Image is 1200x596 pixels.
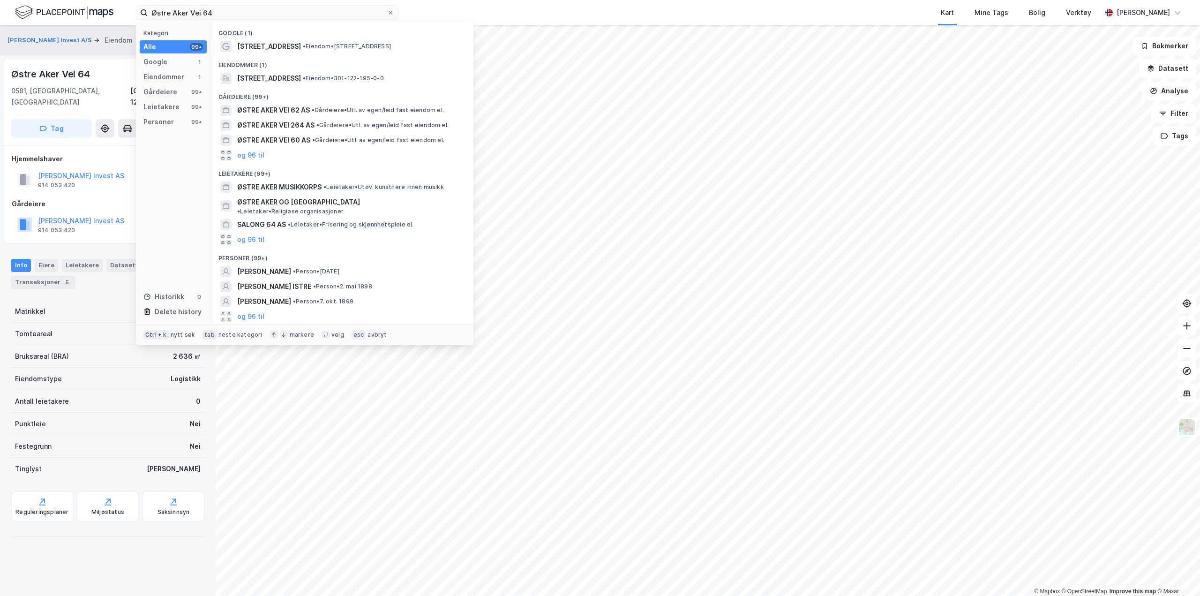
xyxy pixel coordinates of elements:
[1139,59,1196,78] button: Datasett
[202,330,217,339] div: tab
[12,198,204,210] div: Gårdeiere
[38,226,75,234] div: 914 053 420
[38,181,75,189] div: 914 053 420
[237,208,344,215] span: Leietaker • Religiøse organisasjoner
[1133,37,1196,55] button: Bokmerker
[1153,551,1200,596] div: Kontrollprogram for chat
[237,296,291,307] span: [PERSON_NAME]
[195,293,203,301] div: 0
[15,396,69,407] div: Antall leietakere
[15,306,45,317] div: Matrikkel
[12,153,204,165] div: Hjemmelshaver
[62,278,72,287] div: 5
[237,150,264,161] button: og 96 til
[303,43,306,50] span: •
[15,463,42,475] div: Tinglyst
[303,75,384,82] span: Eiendom • 301-122-195-0-0
[1178,418,1196,436] img: Z
[293,298,296,305] span: •
[11,85,130,108] div: 0581, [GEOGRAPHIC_DATA], [GEOGRAPHIC_DATA]
[237,266,291,277] span: [PERSON_NAME]
[293,268,296,275] span: •
[143,30,207,37] div: Kategori
[237,135,310,146] span: ØSTRE AKER VEI 60 AS
[218,331,262,339] div: neste kategori
[143,101,180,113] div: Leietakere
[143,116,174,128] div: Personer
[1142,82,1196,100] button: Analyse
[211,22,473,39] div: Google (1)
[288,221,414,228] span: Leietaker • Frisering og skjønnhetspleie el.
[190,88,203,96] div: 99+
[15,373,62,385] div: Eiendomstype
[237,73,301,84] span: [STREET_ADDRESS]
[190,118,203,126] div: 99+
[237,208,240,215] span: •
[62,259,103,272] div: Leietakere
[1151,104,1196,123] button: Filter
[1062,588,1107,595] a: OpenStreetMap
[237,234,264,245] button: og 96 til
[143,291,184,302] div: Historikk
[143,71,184,83] div: Eiendommer
[237,120,315,131] span: ØSTRE AKER VEI 264 AS
[105,35,133,46] div: Eiendom
[293,268,339,275] span: Person • [DATE]
[290,331,314,339] div: markere
[1153,551,1200,596] iframe: Chat Widget
[975,7,1008,18] div: Mine Tags
[237,311,264,322] button: og 96 til
[143,56,167,68] div: Google
[106,259,142,272] div: Datasett
[312,106,444,114] span: Gårdeiere • Utl. av egen/leid fast eiendom el.
[237,196,360,208] span: ØSTRE AKER OG [GEOGRAPHIC_DATA]
[7,36,94,45] button: [PERSON_NAME] Invest A/S
[190,418,201,430] div: Nei
[316,121,449,129] span: Gårdeiere • Utl. av egen/leid fast eiendom el.
[1066,7,1091,18] div: Verktøy
[237,105,310,116] span: ØSTRE AKER VEI 62 AS
[147,463,201,475] div: [PERSON_NAME]
[195,58,203,66] div: 1
[143,41,156,53] div: Alle
[211,54,473,71] div: Eiendommer (1)
[352,330,366,339] div: esc
[15,328,52,339] div: Tomteareal
[143,86,177,98] div: Gårdeiere
[171,373,201,385] div: Logistikk
[312,106,315,113] span: •
[312,136,444,144] span: Gårdeiere • Utl. av egen/leid fast eiendom el.
[11,259,31,272] div: Info
[143,330,169,339] div: Ctrl + k
[303,75,306,82] span: •
[11,67,92,82] div: Østre Aker Vei 64
[331,331,344,339] div: velg
[190,441,201,452] div: Nei
[312,136,315,143] span: •
[941,7,954,18] div: Kart
[1034,588,1060,595] a: Mapbox
[316,121,319,128] span: •
[157,508,190,516] div: Saksinnsyn
[313,283,372,290] span: Person • 2. mai 1898
[237,41,301,52] span: [STREET_ADDRESS]
[1110,588,1156,595] a: Improve this map
[1029,7,1045,18] div: Bolig
[237,181,322,193] span: ØSTRE AKER MUSIKKORPS
[313,283,316,290] span: •
[15,441,52,452] div: Festegrunn
[35,259,58,272] div: Eiere
[148,6,387,20] input: Søk på adresse, matrikkel, gårdeiere, leietakere eller personer
[211,163,473,180] div: Leietakere (99+)
[303,43,391,50] span: Eiendom • [STREET_ADDRESS]
[130,85,204,108] div: [GEOGRAPHIC_DATA], 122/195
[1153,127,1196,145] button: Tags
[237,219,286,230] span: SALONG 64 AS
[211,247,473,264] div: Personer (99+)
[15,4,113,21] img: logo.f888ab2527a4732fd821a326f86c7f29.svg
[293,298,353,305] span: Person • 7. okt. 1899
[171,331,195,339] div: nytt søk
[15,351,69,362] div: Bruksareal (BRA)
[15,508,68,516] div: Reguleringsplaner
[367,331,387,339] div: avbryt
